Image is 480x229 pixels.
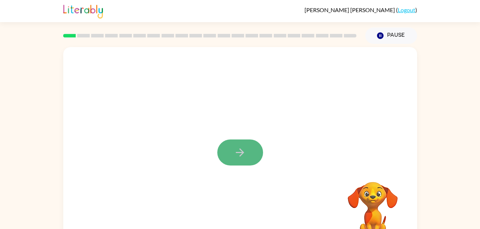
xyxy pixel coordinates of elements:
[305,6,417,13] div: ( )
[365,27,417,44] button: Pause
[63,3,103,19] img: Literably
[305,6,396,13] span: [PERSON_NAME] [PERSON_NAME]
[398,6,415,13] a: Logout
